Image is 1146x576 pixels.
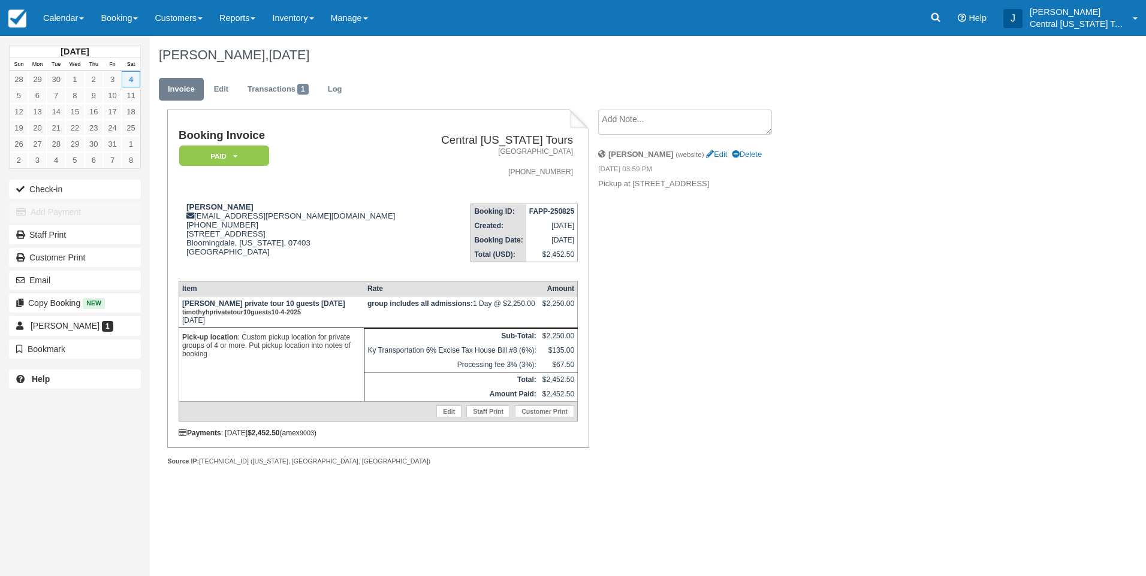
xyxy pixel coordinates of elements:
[10,87,28,104] a: 5
[167,457,589,466] div: [TECHNICAL_ID] ([US_STATE], [GEOGRAPHIC_DATA], [GEOGRAPHIC_DATA])
[515,405,574,417] a: Customer Print
[65,136,84,152] a: 29
[471,233,526,247] th: Booking Date:
[9,180,141,199] button: Check-in
[675,150,704,158] small: (website)
[1030,18,1126,30] p: Central [US_STATE] Tours
[159,78,204,101] a: Invoice
[179,129,420,142] h1: Booking Invoice
[122,152,140,168] a: 8
[425,134,573,147] h2: Central [US_STATE] Tours
[182,333,238,341] strong: Pick-up location
[10,152,28,168] a: 2
[28,58,47,71] th: Mon
[65,152,84,168] a: 5
[471,247,526,262] th: Total (USD):
[9,225,141,244] a: Staff Print
[47,58,65,71] th: Tue
[28,136,47,152] a: 27
[471,219,526,233] th: Created:
[364,328,539,343] th: Sub-Total:
[65,120,84,136] a: 22
[103,58,122,71] th: Fri
[364,372,539,387] th: Total:
[364,343,539,357] td: Ky Transportation 6% Excise Tax House Bill #8 (6%):
[47,87,65,104] a: 7
[9,248,141,267] a: Customer Print
[425,147,573,177] address: [GEOGRAPHIC_DATA] [PHONE_NUMBER]
[85,58,103,71] th: Thu
[319,78,351,101] a: Log
[122,58,140,71] th: Sat
[269,47,309,62] span: [DATE]
[239,78,318,101] a: Transactions1
[608,150,674,159] strong: [PERSON_NAME]
[529,207,574,216] strong: FAPP-250825
[103,120,122,136] a: 24
[83,298,105,308] span: New
[182,331,361,360] p: : Custom pickup location for private groups of 4 or more. Put pickup location into notes of booking
[526,219,578,233] td: [DATE]
[103,71,122,87] a: 3
[706,150,727,159] a: Edit
[9,316,141,335] a: [PERSON_NAME] 1
[1003,9,1023,28] div: J
[436,405,462,417] a: Edit
[205,78,237,101] a: Edit
[958,14,966,22] i: Help
[10,136,28,152] a: 26
[10,120,28,136] a: 19
[179,202,420,271] div: [EMAIL_ADDRESS][PERSON_NAME][DOMAIN_NAME] [PHONE_NUMBER] [STREET_ADDRESS] Bloomingdale, [US_STATE...
[8,10,26,28] img: checkfront-main-nav-mini-logo.png
[182,308,301,316] small: timothyhprivatetour10guests10-4-2025
[179,145,265,167] a: Paid
[28,152,47,168] a: 3
[159,48,1000,62] h1: [PERSON_NAME],
[598,178,800,190] p: Pickup at [STREET_ADDRESS]
[9,339,141,359] button: Bookmark
[122,136,140,152] a: 1
[248,429,279,437] strong: $2,452.50
[47,136,65,152] a: 28
[65,104,84,120] a: 15
[364,296,539,328] td: 1 Day @ $2,250.00
[9,271,141,290] button: Email
[122,71,140,87] a: 4
[367,299,473,308] strong: group includes all admissions
[9,369,141,389] a: Help
[85,152,103,168] a: 6
[542,299,574,317] div: $2,250.00
[179,429,221,437] strong: Payments
[85,136,103,152] a: 30
[65,87,84,104] a: 8
[103,104,122,120] a: 17
[364,281,539,296] th: Rate
[28,104,47,120] a: 13
[9,202,141,222] button: Add Payment
[182,299,345,316] strong: [PERSON_NAME] private tour 10 guests [DATE]
[598,164,800,177] em: [DATE] 03:59 PM
[10,58,28,71] th: Sun
[179,145,269,166] em: Paid
[969,13,987,23] span: Help
[9,293,141,313] button: Copy Booking New
[167,457,199,465] strong: Source IP:
[28,71,47,87] a: 29
[47,120,65,136] a: 21
[61,47,89,56] strong: [DATE]
[179,429,578,437] div: : [DATE] (amex )
[47,71,65,87] a: 30
[47,104,65,120] a: 14
[526,247,578,262] td: $2,452.50
[10,71,28,87] a: 28
[85,104,103,120] a: 16
[65,58,84,71] th: Wed
[539,281,578,296] th: Amount
[103,87,122,104] a: 10
[179,281,364,296] th: Item
[1030,6,1126,18] p: [PERSON_NAME]
[122,87,140,104] a: 11
[471,204,526,219] th: Booking ID:
[103,136,122,152] a: 31
[122,104,140,120] a: 18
